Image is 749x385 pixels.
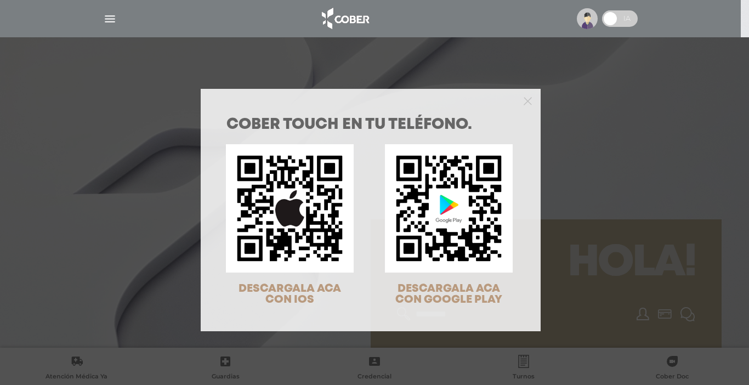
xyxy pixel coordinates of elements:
[226,144,354,272] img: qr-code
[226,117,515,133] h1: COBER TOUCH en tu teléfono.
[239,284,341,305] span: DESCARGALA ACA CON IOS
[385,144,513,272] img: qr-code
[395,284,502,305] span: DESCARGALA ACA CON GOOGLE PLAY
[524,95,532,105] button: Close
